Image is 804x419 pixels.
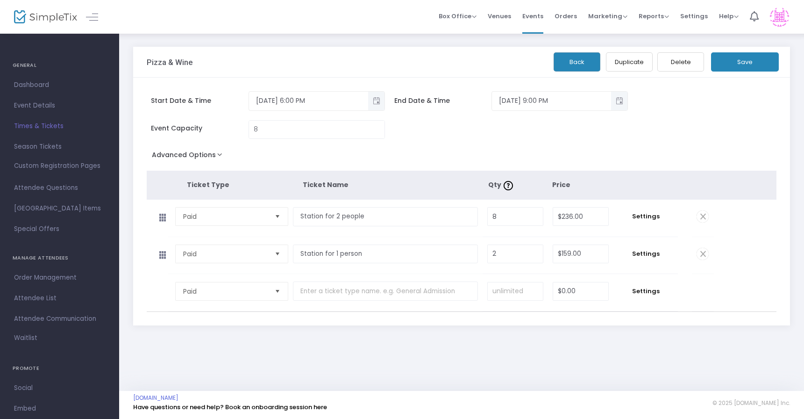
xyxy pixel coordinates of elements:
[151,96,249,106] span: Start Date & Time
[639,12,669,21] span: Reports
[14,120,105,132] span: Times & Tickets
[183,287,267,296] span: Paid
[14,313,105,325] span: Attendee Communication
[606,52,653,72] button: Duplicate
[14,202,105,215] span: [GEOGRAPHIC_DATA] Items
[147,148,231,165] button: Advanced Options
[293,207,478,226] input: Enter a ticket type name. e.g. General Admission
[588,12,627,21] span: Marketing
[14,292,105,304] span: Attendee List
[293,282,478,301] input: Enter a ticket type name. e.g. General Admission
[14,333,37,343] span: Waitlist
[492,93,611,108] input: Select date & time
[303,180,349,189] span: Ticket Name
[14,100,105,112] span: Event Details
[13,249,107,267] h4: MANAGE ATTENDEES
[183,212,267,221] span: Paid
[553,245,608,263] input: Price
[151,123,249,133] span: Event Capacity
[293,245,478,264] input: Enter a ticket type name. e.g. General Admission
[618,287,673,296] span: Settings
[555,4,577,28] span: Orders
[14,382,105,394] span: Social
[14,161,100,171] span: Custom Registration Pages
[133,403,327,412] a: Have questions or need help? Book an onboarding session here
[488,282,543,300] input: unlimited
[657,52,704,72] button: Delete
[133,394,178,402] a: [DOMAIN_NAME]
[271,282,284,300] button: Select
[14,79,105,91] span: Dashboard
[14,403,105,415] span: Embed
[14,223,105,235] span: Special Offers
[680,4,708,28] span: Settings
[271,208,284,225] button: Select
[368,92,384,110] button: Toggle popup
[553,282,608,300] input: Price
[504,181,513,190] img: question-mark
[618,249,673,259] span: Settings
[553,208,608,225] input: Price
[522,4,543,28] span: Events
[187,180,229,189] span: Ticket Type
[719,12,739,21] span: Help
[14,141,105,153] span: Season Tickets
[611,92,627,110] button: Toggle popup
[554,52,600,72] button: Back
[488,180,515,189] span: Qty
[14,182,105,194] span: Attendee Questions
[711,52,779,72] button: Save
[439,12,477,21] span: Box Office
[13,359,107,378] h4: PROMOTE
[618,212,673,221] span: Settings
[552,180,570,189] span: Price
[183,249,267,259] span: Paid
[14,272,105,284] span: Order Management
[147,58,193,67] h3: Pizza & Wine
[488,4,511,28] span: Venues
[249,93,368,108] input: Select date & time
[271,245,284,263] button: Select
[712,399,790,407] span: © 2025 [DOMAIN_NAME] Inc.
[13,56,107,75] h4: GENERAL
[394,96,492,106] span: End Date & Time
